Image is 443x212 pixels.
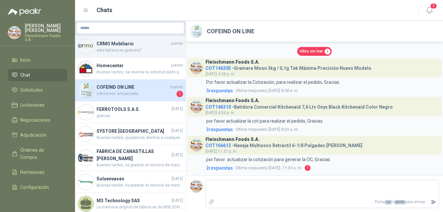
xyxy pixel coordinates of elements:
span: [DATE] 8:03 a. m. [236,126,299,133]
span: [DATE] 8:58 a. m. [236,87,299,94]
a: 3respuestasUltima respuesta[DATE] 8:03 a. m. [205,126,439,133]
h4: - Batidora Comercial Kitchenaid 7,6 Lts Onyx Black Kitchenaid Color Negro [206,103,393,109]
a: 5respuestasUltima respuesta[DATE] 8:58 a. m. [205,87,439,94]
span: Buenas tardes, no prestan el servicio de marcación, solo la venta de la canastilla. [97,182,183,189]
a: Solicitudes [8,84,67,96]
span: 1 [325,49,330,54]
a: Company LogoSYSTORE [GEOGRAPHIC_DATA][DATE]Buenas tardes, quedamos atentos a cualquier duda [75,123,186,145]
span: Buenas tardes, se reversa la solicitud dado que el producto se encuentra agotado. [97,69,183,75]
p: [PERSON_NAME] [PERSON_NAME] [25,23,67,33]
h3: Fleischmann Foods S.A. [206,99,260,102]
h4: SYSTORE [GEOGRAPHIC_DATA] [97,128,170,135]
img: Company Logo [190,25,203,38]
img: Company Logo [78,174,94,190]
span: martes [170,84,183,90]
span: [DATE] 11:31 p. m. [206,149,237,154]
span: Ultima respuesta [236,165,267,171]
img: Company Logo [78,61,94,76]
img: Company Logo [78,83,94,98]
span: Ultima respuesta [236,126,267,133]
h4: - Gramera Moon 3kg / 0,1g Tek Máxima Precisión Nuevo Modelo [206,64,371,70]
a: Company LogoHomecenterjuevesBuenas tardes, se reversa la solicitud dado que el producto se encuen... [75,58,186,80]
span: 1 [305,165,311,171]
span: [DATE] [172,106,183,112]
span: Licitaciones [20,101,44,109]
h4: Soluenvases [97,175,170,182]
img: Company Logo [78,150,94,166]
img: Logo peakr [8,8,41,16]
span: Adjudicación [20,131,47,139]
span: 5 respuesta s [206,87,233,94]
span: [DATE], 11:30 a. m. [236,165,302,171]
span: 2 respuesta s [206,164,233,172]
span: [DATE] [172,198,183,204]
img: Company Logo [78,39,94,54]
p: Pulsa + para enviar [217,196,428,208]
span: 1 [176,91,183,97]
span: COT166613 [206,143,231,148]
img: Company Logo [78,126,94,142]
a: Configuración [8,181,67,193]
button: Enviar [428,196,439,208]
h4: - Navaja Multiusos Retráctil 6-1/8 Pulgadas [PERSON_NAME] [206,141,362,147]
a: Company LogoFABRICA DE CANASTILLAS [PERSON_NAME][DATE]Buenas tardes, no prestan el servicio de ma... [75,145,186,171]
a: Company LogoFERROTOOLS S.A.S.[DATE]gracias [75,101,186,123]
span: Ctrl [385,200,392,204]
span: ENTER [394,200,405,204]
span: gracias [97,113,183,119]
span: La memoria original de fabrica es de 8GB DDR4, se sugiere instalar un SIM adicional de 8GB DDR4 e... [97,204,183,210]
span: 3 [430,3,437,9]
p: por favor actualizar la cotizacón para generar la OC, Gracias [206,156,330,163]
a: Company LogoCRMO Mobiliariojueveseste butaco es giratorio? [75,36,186,58]
span: [DATE] [172,128,183,134]
img: Company Logo [78,104,94,120]
img: Company Logo [190,180,203,192]
h4: CRMO Mobiliario [97,40,170,47]
span: [DATE] 4:59 p. m. [206,111,235,115]
label: Adjuntar archivos [206,196,217,208]
span: Buenas tardes, no prestan el servicio de marcación, solo la venta de la canastilla. [97,162,183,168]
button: 3 [423,5,435,16]
h2: COFEIND ON LINE [207,27,254,36]
h4: M3 Technology SAS [97,197,170,204]
a: 2respuestasUltima respuesta[DATE], 11:30 a. m.1 [205,164,439,172]
span: [DATE] [172,152,183,158]
span: [DATE] 4:58 p. m. [206,72,235,76]
a: Inicio [8,54,67,66]
span: este butaco es giratorio? [97,47,183,53]
span: COT146310 [206,104,231,110]
span: Remisiones [20,169,44,176]
a: Negociaciones [8,114,67,126]
h4: FABRICA DE CANASTILLAS [PERSON_NAME] [97,148,170,162]
span: Órdenes de Compra [20,146,61,161]
h1: Chats [97,6,112,15]
span: COT146305 [206,66,231,71]
span: Chat [20,71,30,79]
span: jueves [171,40,183,47]
a: Manuales y ayuda [8,196,67,208]
h4: FERROTOOLS S.A.S. [97,106,170,113]
span: jueves [171,62,183,68]
span: Negociaciones [20,116,50,124]
a: Company LogoSoluenvases[DATE]Buenas tardes, no prestan el servicio de marcación, solo la venta de... [75,171,186,193]
h4: COFEIND ON LINE [97,83,169,91]
h4: Homecenter [97,62,170,69]
h3: Fleischmann Foods S.A. [206,60,260,64]
p: Por favor actualizar la Cotización, para realizar el pedido, Gracias. [206,79,340,86]
span: Solicitudes [20,86,43,94]
span: [DATE] [172,176,183,182]
a: Adjudicación [8,129,67,141]
img: Company Logo [190,62,203,74]
span: Ultima respuesta [236,87,267,94]
h3: Fleischmann Foods S.A. [206,138,260,141]
span: Configuración [20,184,49,191]
span: cotizacion actualizada [97,91,175,97]
a: Company LogoCOFEIND ON LINEmartescotizacion actualizada1 [75,80,186,101]
img: Company Logo [190,139,203,151]
span: 3 respuesta s [206,126,233,133]
img: Company Logo [8,26,21,39]
span: Hilos sin leer [300,48,323,54]
a: Remisiones [8,166,67,178]
span: Inicio [20,56,31,64]
span: Buenas tardes, quedamos atentos a cualquier duda [97,135,183,141]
